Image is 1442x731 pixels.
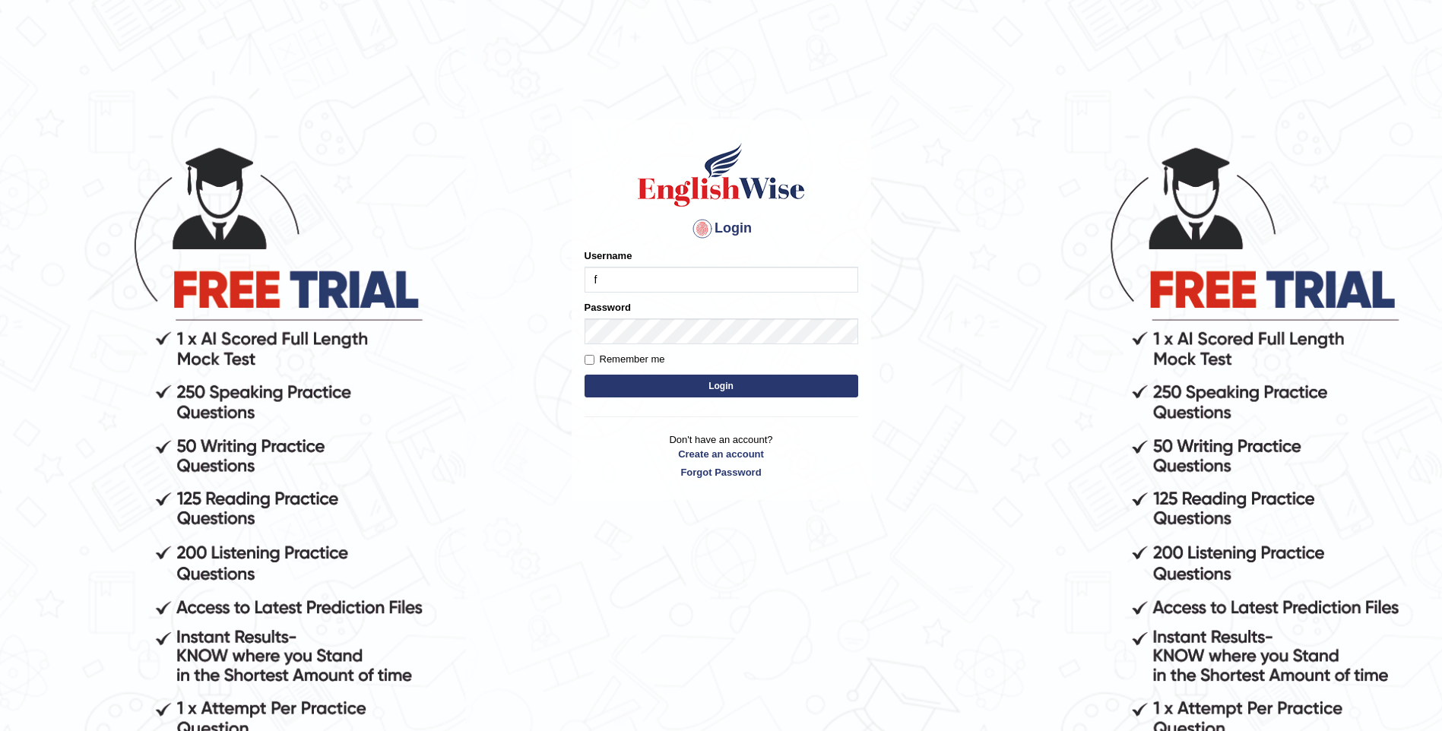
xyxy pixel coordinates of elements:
[635,141,808,209] img: Logo of English Wise sign in for intelligent practice with AI
[585,375,858,397] button: Login
[585,217,858,241] h4: Login
[585,300,631,315] label: Password
[585,248,632,263] label: Username
[585,355,594,365] input: Remember me
[585,447,858,461] a: Create an account
[585,352,665,367] label: Remember me
[585,432,858,479] p: Don't have an account?
[585,465,858,479] a: Forgot Password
